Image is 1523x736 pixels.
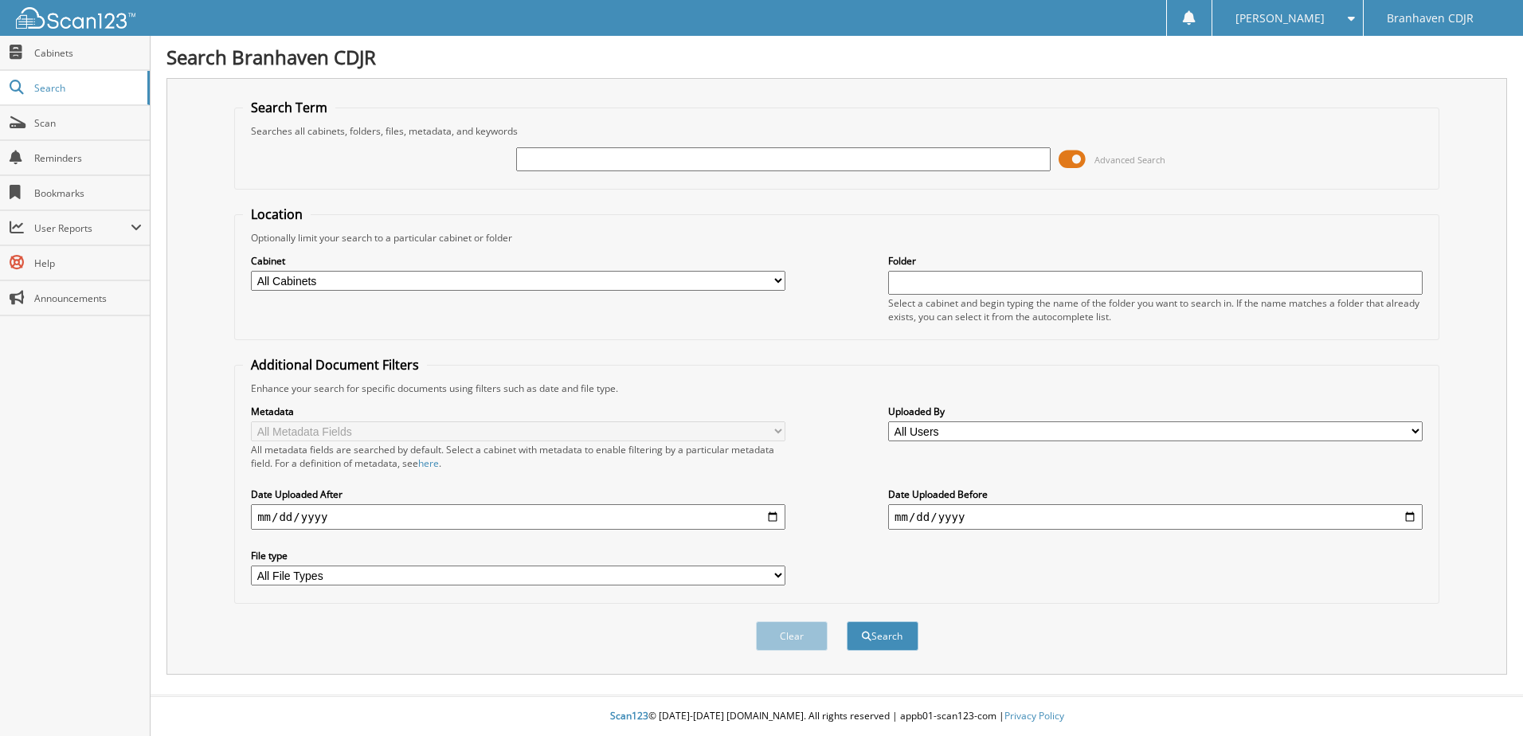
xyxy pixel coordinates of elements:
span: Branhaven CDJR [1387,14,1474,23]
input: start [251,504,785,530]
span: Help [34,256,142,270]
span: [PERSON_NAME] [1235,14,1325,23]
span: Scan [34,116,142,130]
span: Search [34,81,139,95]
div: Searches all cabinets, folders, files, metadata, and keywords [243,124,1431,138]
label: Uploaded By [888,405,1423,418]
a: here [418,456,439,470]
span: Cabinets [34,46,142,60]
legend: Search Term [243,99,335,116]
span: User Reports [34,221,131,235]
span: Advanced Search [1094,154,1165,166]
span: Reminders [34,151,142,165]
span: Announcements [34,292,142,305]
span: Bookmarks [34,186,142,200]
legend: Location [243,206,311,223]
div: © [DATE]-[DATE] [DOMAIN_NAME]. All rights reserved | appb01-scan123-com | [151,697,1523,736]
button: Clear [756,621,828,651]
label: Cabinet [251,254,785,268]
div: Enhance your search for specific documents using filters such as date and file type. [243,382,1431,395]
div: Optionally limit your search to a particular cabinet or folder [243,231,1431,245]
label: File type [251,549,785,562]
a: Privacy Policy [1004,709,1064,722]
input: end [888,504,1423,530]
label: Date Uploaded Before [888,487,1423,501]
h1: Search Branhaven CDJR [166,44,1507,70]
label: Date Uploaded After [251,487,785,501]
img: scan123-logo-white.svg [16,7,135,29]
label: Metadata [251,405,785,418]
button: Search [847,621,918,651]
legend: Additional Document Filters [243,356,427,374]
div: All metadata fields are searched by default. Select a cabinet with metadata to enable filtering b... [251,443,785,470]
span: Scan123 [610,709,648,722]
div: Select a cabinet and begin typing the name of the folder you want to search in. If the name match... [888,296,1423,323]
label: Folder [888,254,1423,268]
